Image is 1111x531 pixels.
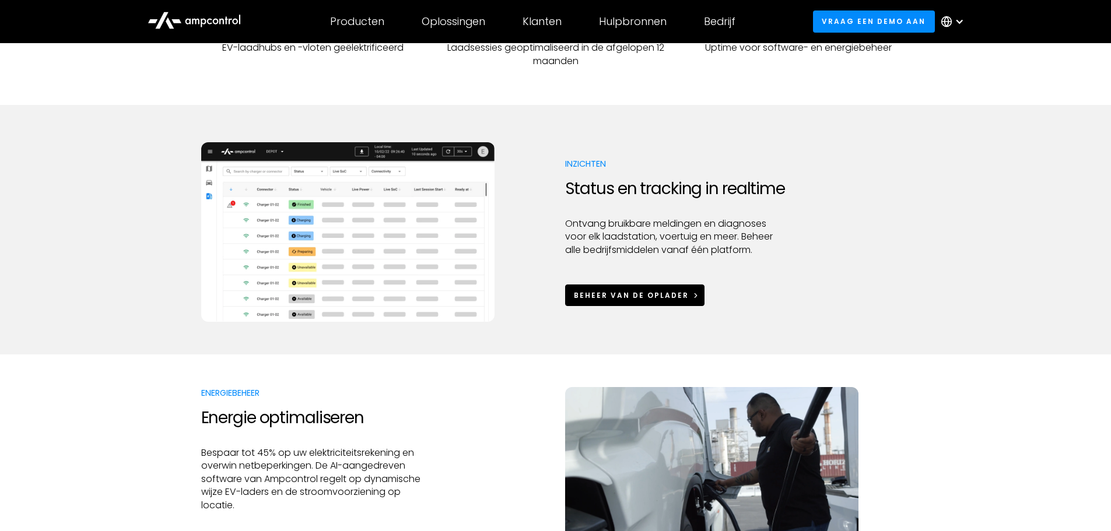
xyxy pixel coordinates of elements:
div: Oplossingen [422,15,485,28]
h2: Energie optimaliseren [201,408,426,428]
img: Ampcontrol EV-laadbeheersysteem voor op tijd vertrek [201,142,495,322]
div: Producten [330,15,384,28]
a: Beheer van de oplader [565,284,705,306]
p: Uptime voor software- en energiebeheer [705,41,892,54]
div: Hulpbronnen [599,15,667,28]
p: Energiebeheer [201,387,426,399]
div: Klanten [523,15,562,28]
p: EV-laadhubs en -vloten geëlektrificeerd [222,41,404,54]
p: Bespaar tot 45% op uw elektriciteitsrekening en overwin netbeperkingen. De AI-aangedreven softwar... [201,446,426,512]
div: Bedrijf [704,15,735,28]
p: Ontvang bruikbare meldingen en diagnoses voor elk laadstation, voertuig en meer. Beheer alle bedr... [565,217,790,256]
p: Laadsessies geoptimaliseerd in de afgelopen 12 maanden [444,41,668,68]
h2: Status en tracking in realtime [565,179,790,199]
div: Beheer van de oplader [574,290,689,301]
p: Inzichten [565,158,790,170]
a: Vraag een demo aan [813,10,935,32]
